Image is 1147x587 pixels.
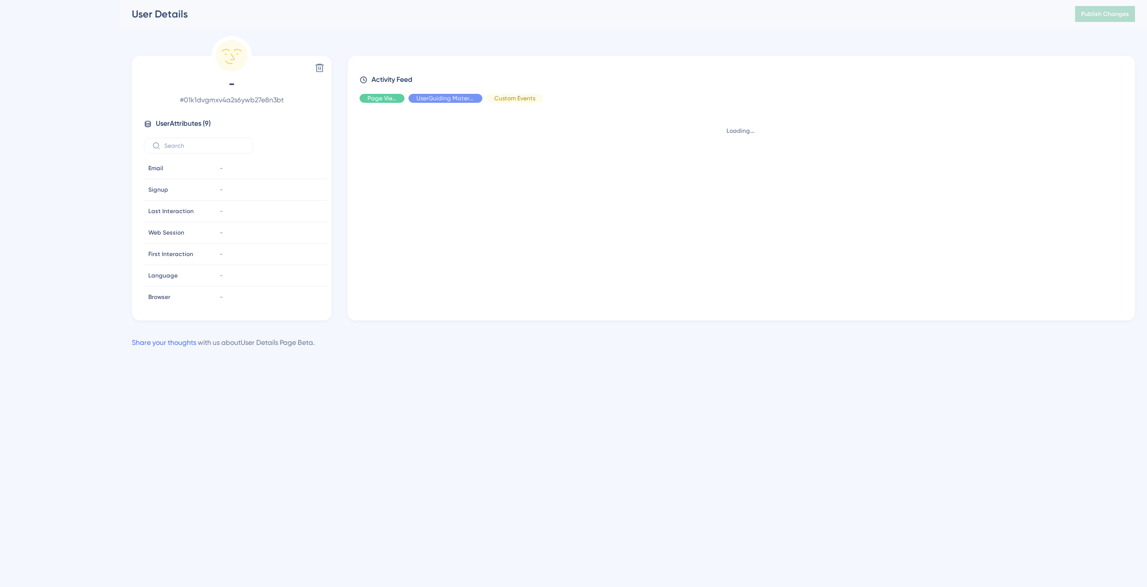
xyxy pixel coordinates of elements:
span: Browser [148,293,170,301]
input: Search [164,142,245,149]
span: Signup [148,186,168,194]
span: Custom Events [494,94,535,102]
span: - [220,164,223,172]
span: UserGuiding Material [416,94,474,102]
span: User Attributes ( 9 ) [156,118,211,130]
a: Share your thoughts [132,338,196,346]
div: User Details [132,7,1050,21]
div: Loading... [360,127,1121,135]
span: Page View [368,94,396,102]
span: Web Session [148,229,184,237]
span: Publish Changes [1081,10,1129,18]
span: Activity Feed [372,74,412,86]
span: - [220,272,223,280]
span: Language [148,272,178,280]
span: - [144,76,320,92]
span: Last Interaction [148,207,194,215]
span: First Interaction [148,250,193,258]
button: Publish Changes [1075,6,1135,22]
span: - [220,207,223,215]
span: - [220,250,223,258]
span: # 01k1dvgmxv4a2s6ywb27e8n3bt [144,94,320,106]
div: with us about User Details Page Beta . [132,336,315,348]
span: Email [148,164,163,172]
span: - [220,293,223,301]
span: - [220,229,223,237]
span: - [220,186,223,194]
